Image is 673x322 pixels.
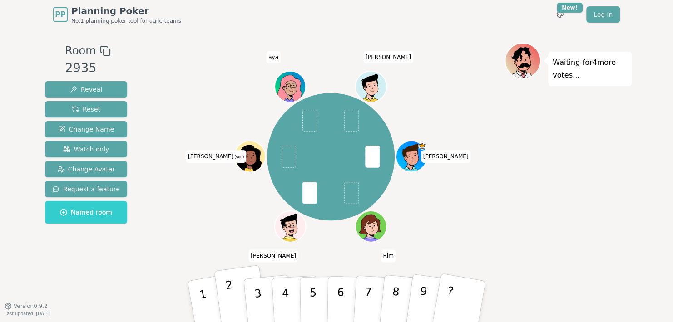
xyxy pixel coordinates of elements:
[45,201,127,224] button: Named room
[45,141,127,157] button: Watch only
[186,150,246,163] span: Click to change your name
[421,150,471,163] span: Click to change your name
[235,142,264,171] button: Click to change your avatar
[418,142,426,150] span: Arthur is the host
[45,81,127,98] button: Reveal
[65,43,96,59] span: Room
[5,302,48,310] button: Version0.9.2
[45,181,127,197] button: Request a feature
[45,101,127,117] button: Reset
[53,5,181,24] a: PPPlanning PokerNo.1 planning poker tool for agile teams
[60,208,112,217] span: Named room
[553,56,627,82] p: Waiting for 4 more votes...
[71,17,181,24] span: No.1 planning poker tool for agile teams
[586,6,620,23] a: Log in
[381,249,396,262] span: Click to change your name
[248,249,298,262] span: Click to change your name
[552,6,568,23] button: New!
[52,185,120,194] span: Request a feature
[63,145,109,154] span: Watch only
[14,302,48,310] span: Version 0.9.2
[58,125,114,134] span: Change Name
[233,155,244,159] span: (you)
[45,161,127,177] button: Change Avatar
[57,165,115,174] span: Change Avatar
[5,311,51,316] span: Last updated: [DATE]
[72,105,100,114] span: Reset
[266,51,281,63] span: Click to change your name
[65,59,110,78] div: 2935
[363,51,413,63] span: Click to change your name
[557,3,583,13] div: New!
[55,9,65,20] span: PP
[70,85,102,94] span: Reveal
[45,121,127,137] button: Change Name
[71,5,181,17] span: Planning Poker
